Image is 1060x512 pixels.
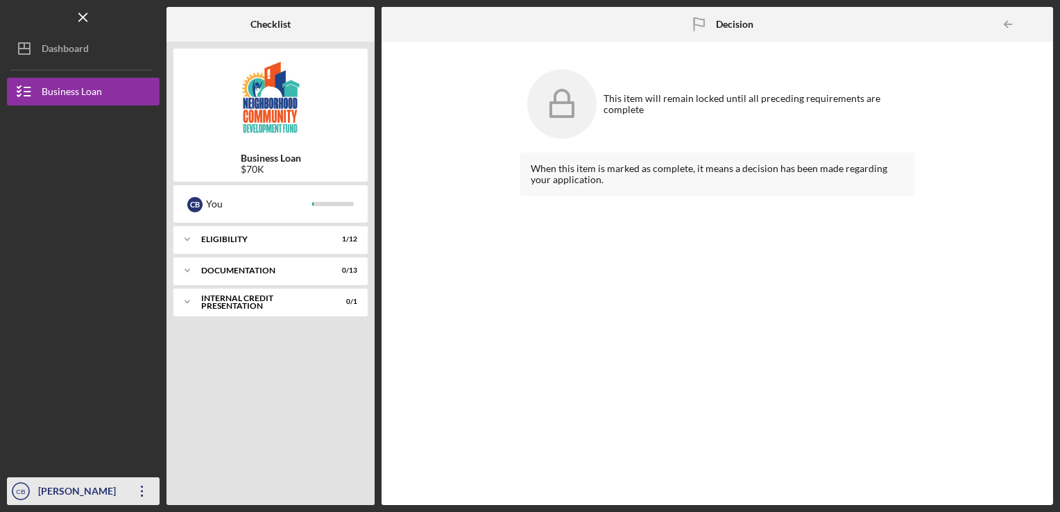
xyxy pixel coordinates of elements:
[7,35,160,62] button: Dashboard
[201,235,323,244] div: Eligibility
[35,477,125,509] div: [PERSON_NAME]
[206,192,312,216] div: You
[7,78,160,105] button: Business Loan
[201,266,323,275] div: documentation
[332,298,357,306] div: 0 / 1
[201,294,323,310] div: Internal Credit Presentation
[42,35,89,66] div: Dashboard
[7,477,160,505] button: CB[PERSON_NAME]
[520,153,915,196] div: When this item is marked as complete, it means a decision has been made regarding your application.
[250,19,291,30] b: Checklist
[332,266,357,275] div: 0 / 13
[604,93,908,115] div: This item will remain locked until all preceding requirements are complete
[241,164,301,175] div: $70K
[332,235,357,244] div: 1 / 12
[187,197,203,212] div: C B
[241,153,301,164] b: Business Loan
[716,19,753,30] b: Decision
[42,78,102,109] div: Business Loan
[16,488,25,495] text: CB
[173,56,368,139] img: Product logo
